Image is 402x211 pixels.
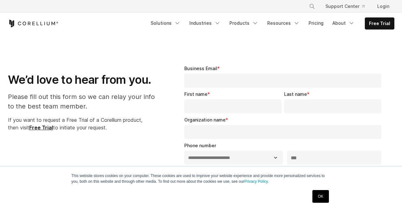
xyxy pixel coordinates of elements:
a: Free Trial [365,18,394,29]
span: Business Email [184,66,217,71]
span: First name [184,91,208,97]
a: About [329,17,358,29]
p: If you want to request a Free Trial of a Corellium product, then visit to initiate your request. [8,116,161,131]
a: Support Center [320,1,370,12]
a: OK [312,190,329,203]
p: Please fill out this form so we can relay your info to the best team member. [8,92,161,111]
button: Search [306,1,318,12]
h1: We’d love to hear from you. [8,73,161,87]
a: Industries [186,17,224,29]
a: Resources [263,17,303,29]
a: Solutions [147,17,184,29]
a: Free Trial [29,124,53,131]
span: Organization name [184,117,226,122]
span: Phone number [184,143,216,148]
p: This website stores cookies on your computer. These cookies are used to improve your website expe... [72,173,331,184]
span: Last name [284,91,307,97]
a: Pricing [305,17,327,29]
div: Navigation Menu [301,1,394,12]
a: Login [372,1,394,12]
a: Privacy Policy. [244,179,269,184]
a: Corellium Home [8,20,58,27]
a: Products [226,17,262,29]
div: Navigation Menu [147,17,394,30]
